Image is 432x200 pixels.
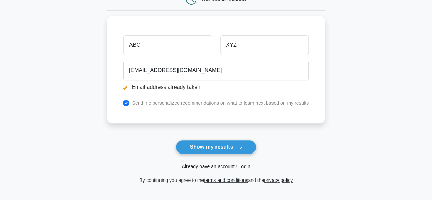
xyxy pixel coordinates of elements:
a: terms and conditions [204,177,248,183]
input: Email [123,61,309,80]
a: Already have an account? Login [182,164,250,169]
input: First name [123,35,212,55]
li: Email address already taken [123,83,309,91]
input: Last name [220,35,309,55]
button: Show my results [176,140,256,154]
div: By continuing you agree to the and the [103,176,329,184]
a: privacy policy [264,177,293,183]
label: Send me personalized recommendations on what to learn next based on my results [132,100,309,106]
